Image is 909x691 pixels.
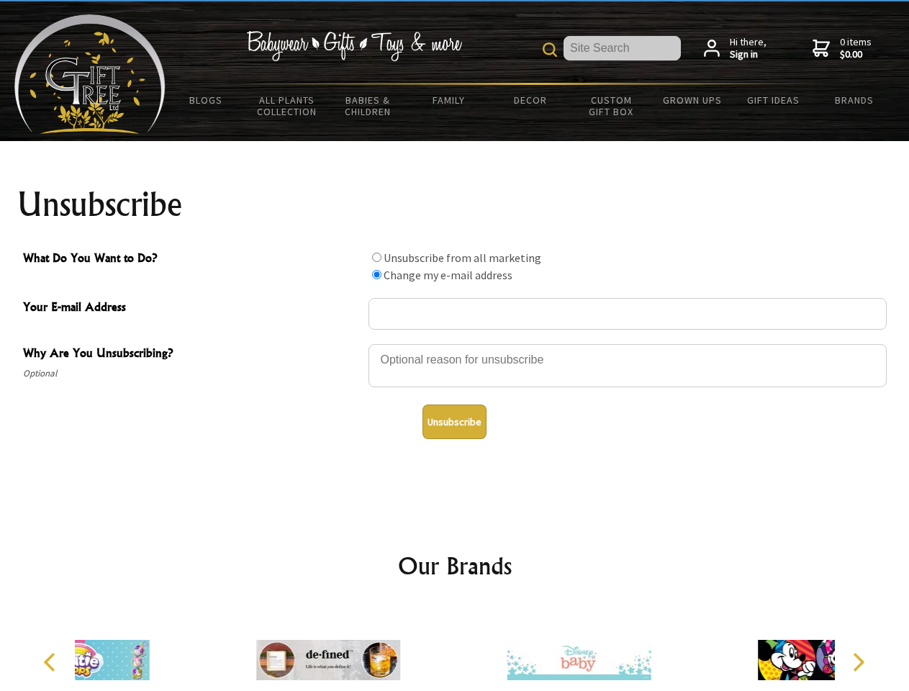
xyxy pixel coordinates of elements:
[571,85,652,127] a: Custom Gift Box
[23,344,361,365] span: Why Are You Unsubscribing?
[409,85,490,115] a: Family
[23,298,361,319] span: Your E-mail Address
[704,36,766,61] a: Hi there,Sign in
[368,298,887,330] input: Your E-mail Address
[814,85,895,115] a: Brands
[246,31,462,61] img: Babywear - Gifts - Toys & more
[564,36,681,60] input: Site Search
[840,35,872,61] span: 0 items
[368,344,887,387] textarea: Why Are You Unsubscribing?
[372,253,381,262] input: What Do You Want to Do?
[372,270,381,279] input: What Do You Want to Do?
[842,646,874,678] button: Next
[14,14,166,134] img: Babyware - Gifts - Toys and more...
[730,36,766,61] span: Hi there,
[733,85,814,115] a: Gift Ideas
[730,48,766,61] strong: Sign in
[29,548,881,583] h2: Our Brands
[813,36,872,61] a: 0 items$0.00
[840,48,872,61] strong: $0.00
[384,268,512,282] label: Change my e-mail address
[23,365,361,382] span: Optional
[17,187,892,222] h1: Unsubscribe
[247,85,328,127] a: All Plants Collection
[166,85,247,115] a: BLOGS
[23,249,361,270] span: What Do You Want to Do?
[327,85,409,127] a: Babies & Children
[422,405,487,439] button: Unsubscribe
[651,85,733,115] a: Grown Ups
[36,646,68,678] button: Previous
[543,42,557,57] img: product search
[489,85,571,115] a: Decor
[384,250,541,265] label: Unsubscribe from all marketing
